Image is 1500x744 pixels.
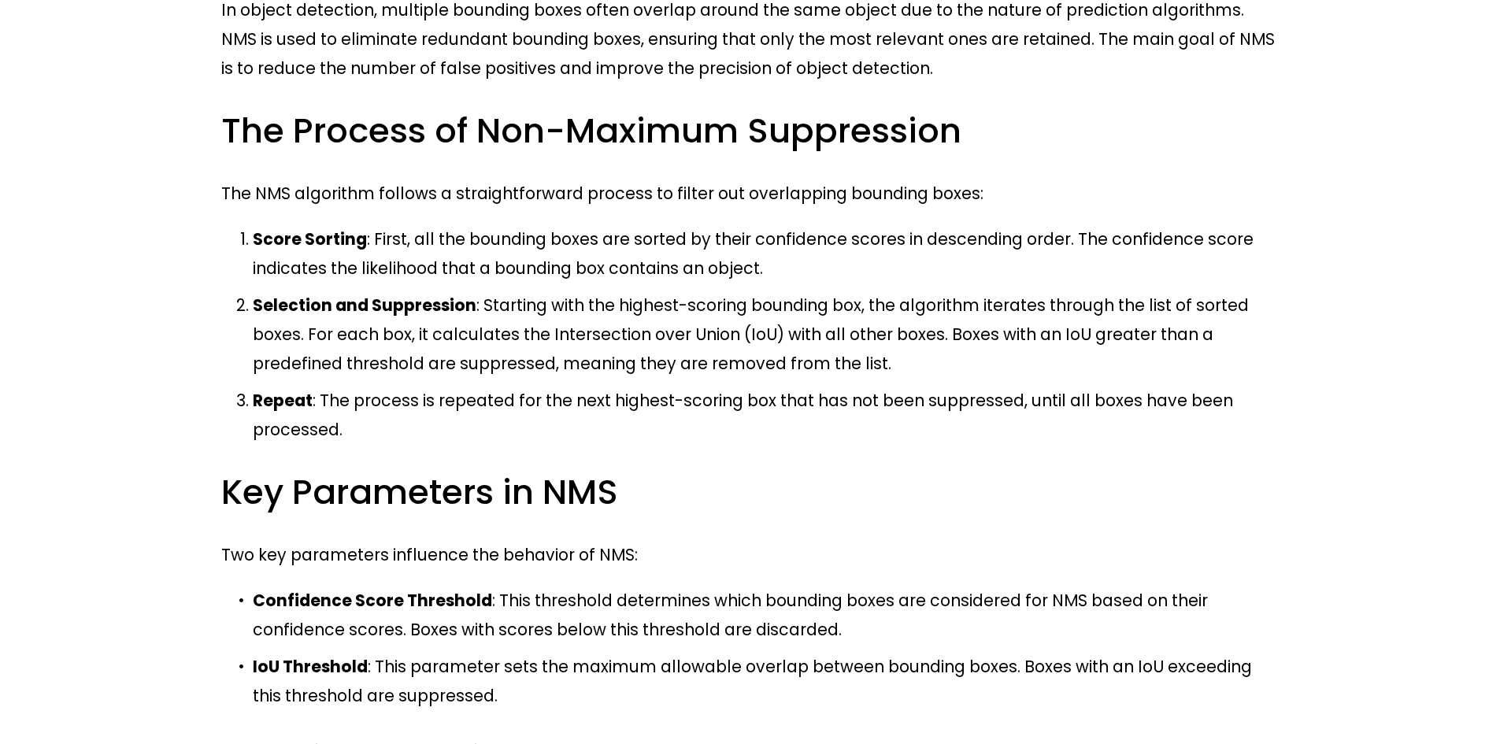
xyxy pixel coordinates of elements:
p: The NMS algorithm follows a straightforward process to filter out overlapping bounding boxes: [221,179,1279,208]
p: : This threshold determines which bounding boxes are considered for NMS based on their confidence... [253,586,1279,644]
p: Two key parameters influence the behavior of NMS: [221,540,1279,569]
strong: Confidence Score Threshold [253,589,492,612]
strong: Repeat [253,389,313,412]
strong: Score Sorting [253,228,367,250]
p: : The process is repeated for the next highest-scoring box that has not been suppressed, until al... [253,386,1279,444]
p: : This parameter sets the maximum allowable overlap between bounding boxes. Boxes with an IoU exc... [253,652,1279,710]
h3: Key Parameters in NMS [221,469,1279,515]
strong: Selection and Suppression [253,294,476,316]
p: : Starting with the highest-scoring bounding box, the algorithm iterates through the list of sort... [253,291,1279,378]
strong: IoU Threshold [253,655,368,678]
h3: The Process of Non-Maximum Suppression [221,108,1279,154]
p: : First, all the bounding boxes are sorted by their confidence scores in descending order. The co... [253,224,1279,283]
